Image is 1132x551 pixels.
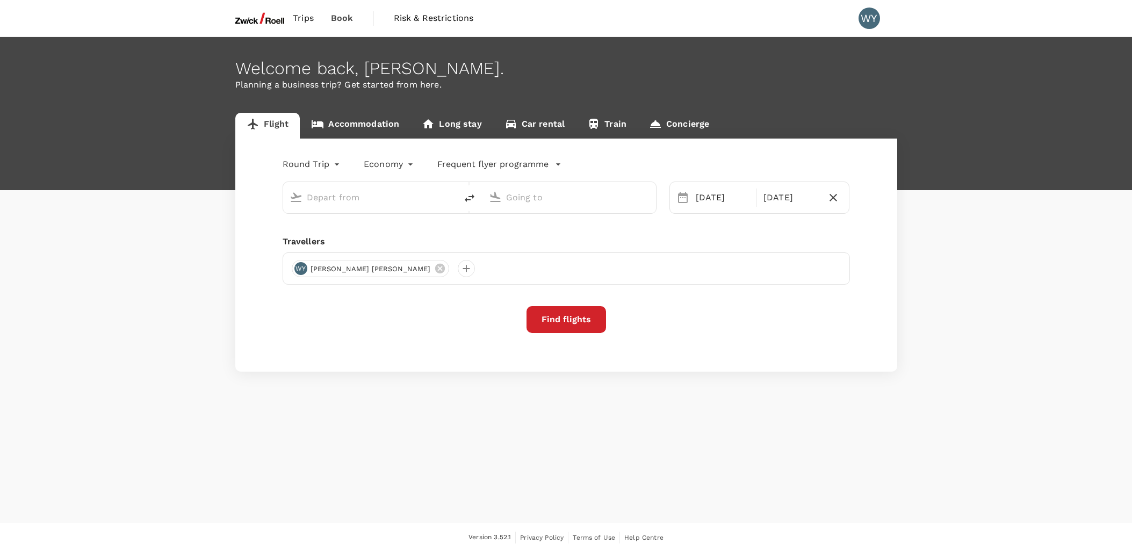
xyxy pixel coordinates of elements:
[624,534,664,541] span: Help Centre
[364,156,416,173] div: Economy
[294,262,307,275] div: WY
[573,532,615,543] a: Terms of Use
[394,12,474,25] span: Risk & Restrictions
[506,189,633,206] input: Going to
[648,196,651,198] button: Open
[235,6,285,30] img: ZwickRoell Pte. Ltd.
[449,196,451,198] button: Open
[292,260,449,277] div: WY[PERSON_NAME] [PERSON_NAME]
[691,187,754,208] div: [DATE]
[293,12,314,25] span: Trips
[235,59,897,78] div: Welcome back , [PERSON_NAME] .
[307,189,434,206] input: Depart from
[235,113,300,139] a: Flight
[859,8,880,29] div: WY
[638,113,720,139] a: Concierge
[300,113,410,139] a: Accommodation
[520,532,564,543] a: Privacy Policy
[493,113,576,139] a: Car rental
[457,185,482,211] button: delete
[573,534,615,541] span: Terms of Use
[437,158,549,171] p: Frequent flyer programme
[410,113,493,139] a: Long stay
[283,156,343,173] div: Round Trip
[437,158,561,171] button: Frequent flyer programme
[759,187,822,208] div: [DATE]
[304,264,437,274] span: [PERSON_NAME] [PERSON_NAME]
[527,306,606,333] button: Find flights
[576,113,638,139] a: Train
[235,78,897,91] p: Planning a business trip? Get started from here.
[624,532,664,543] a: Help Centre
[520,534,564,541] span: Privacy Policy
[283,235,850,248] div: Travellers
[331,12,354,25] span: Book
[468,532,511,543] span: Version 3.52.1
